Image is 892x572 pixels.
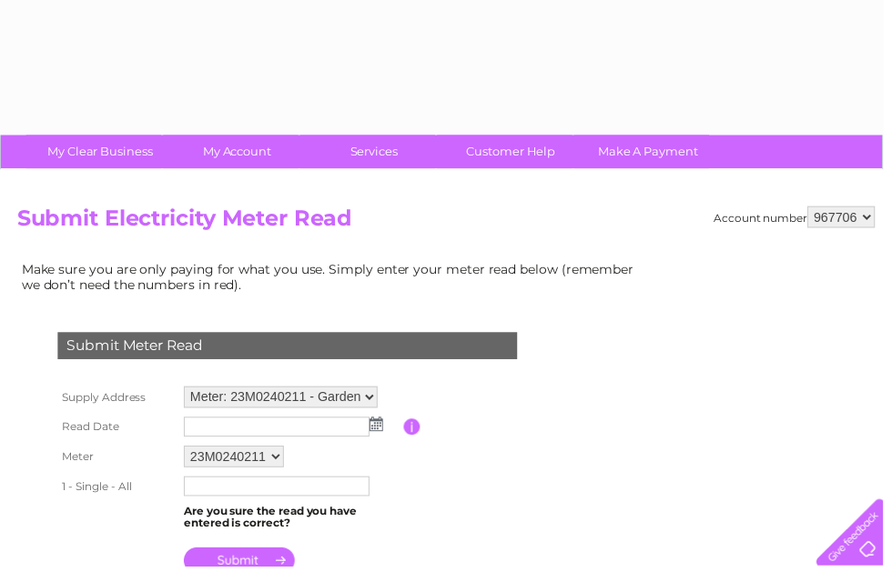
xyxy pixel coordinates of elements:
a: Make A Payment [580,136,730,170]
th: Meter [54,446,181,477]
div: Submit Meter Read [58,336,522,363]
td: Make sure you are only paying for what you use. Simply enter your meter read below (remember we d... [17,260,654,298]
a: Customer Help [441,136,592,170]
a: My Clear Business [26,136,177,170]
img: ... [373,421,387,436]
th: 1 - Single - All [54,477,181,506]
input: Information [408,423,425,439]
th: Read Date [54,416,181,446]
h2: Submit Electricity Meter Read [17,208,884,243]
a: My Account [165,136,315,170]
div: Account number [721,208,884,230]
th: Supply Address [54,386,181,416]
a: Services [303,136,453,170]
td: Are you sure the read you have entered is correct? [181,506,408,540]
